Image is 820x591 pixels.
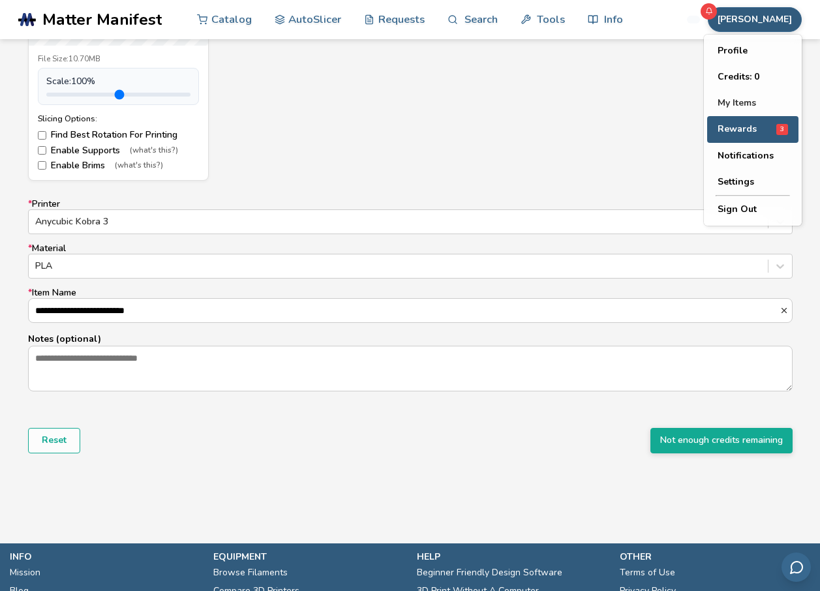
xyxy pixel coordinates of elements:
[38,55,199,64] div: File Size: 10.70MB
[213,550,404,564] p: equipment
[707,38,798,64] button: Profile
[29,346,792,391] textarea: Notes (optional)
[38,146,46,155] input: Enable Supports(what's this?)
[718,151,774,161] span: Notifications
[704,35,802,226] div: [PERSON_NAME]
[213,564,288,582] a: Browse Filaments
[707,64,798,90] button: Credits: 0
[42,10,162,29] span: Matter Manifest
[776,124,788,135] span: 3
[620,550,810,564] p: other
[28,199,793,234] label: Printer
[28,428,80,453] button: Reset
[28,243,793,279] label: Material
[46,76,95,87] span: Scale: 100 %
[718,124,757,134] span: Rewards
[38,161,46,170] input: Enable Brims(what's this?)
[38,160,199,171] label: Enable Brims
[707,90,798,116] button: My Items
[650,428,793,453] button: Not enough credits remaining
[417,550,607,564] p: help
[10,550,200,564] p: info
[10,564,40,582] a: Mission
[707,169,798,195] button: Settings
[38,114,199,123] div: Slicing Options:
[28,288,793,323] label: Item Name
[782,553,811,582] button: Send feedback via email
[38,130,199,140] label: Find Best Rotation For Printing
[708,7,802,32] button: [PERSON_NAME]
[130,146,178,155] span: (what's this?)
[28,332,793,346] p: Notes (optional)
[707,196,798,222] button: Sign Out
[29,299,780,322] input: *Item Name
[780,306,792,315] button: *Item Name
[115,161,163,170] span: (what's this?)
[38,145,199,156] label: Enable Supports
[620,564,675,582] a: Terms of Use
[417,564,562,582] a: Beginner Friendly Design Software
[38,131,46,140] input: Find Best Rotation For Printing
